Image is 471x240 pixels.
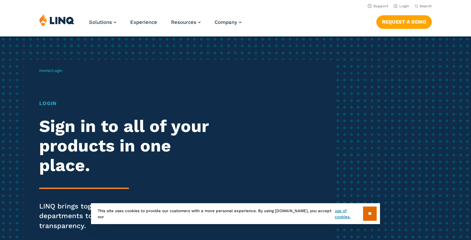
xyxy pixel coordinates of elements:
h1: Login [39,99,221,107]
a: Resources [171,19,201,25]
a: Support [368,4,388,8]
a: Experience [130,19,157,25]
a: Request a Demo [376,15,432,29]
nav: Primary Navigation [89,14,241,36]
span: Company [215,19,237,25]
span: Login [52,68,62,73]
a: Company [215,19,241,25]
img: LINQ | K‑12 Software [39,14,74,27]
span: Solutions [89,19,112,25]
span: Search [420,4,432,8]
span: Resources [171,19,196,25]
a: Login [394,4,409,8]
nav: Button Navigation [376,14,432,29]
p: LINQ brings together students, parents and all your departments to improve efficiency and transpa... [39,202,221,231]
a: Solutions [89,19,116,25]
button: Open Search Bar [415,4,432,9]
a: Home [39,68,50,73]
span: / [39,68,62,73]
h2: Sign in to all of your products in one place. [39,116,221,175]
div: This site uses cookies to provide our customers with a more personal experience. By using [DOMAIN... [91,203,380,224]
a: use of cookies. [335,208,363,220]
